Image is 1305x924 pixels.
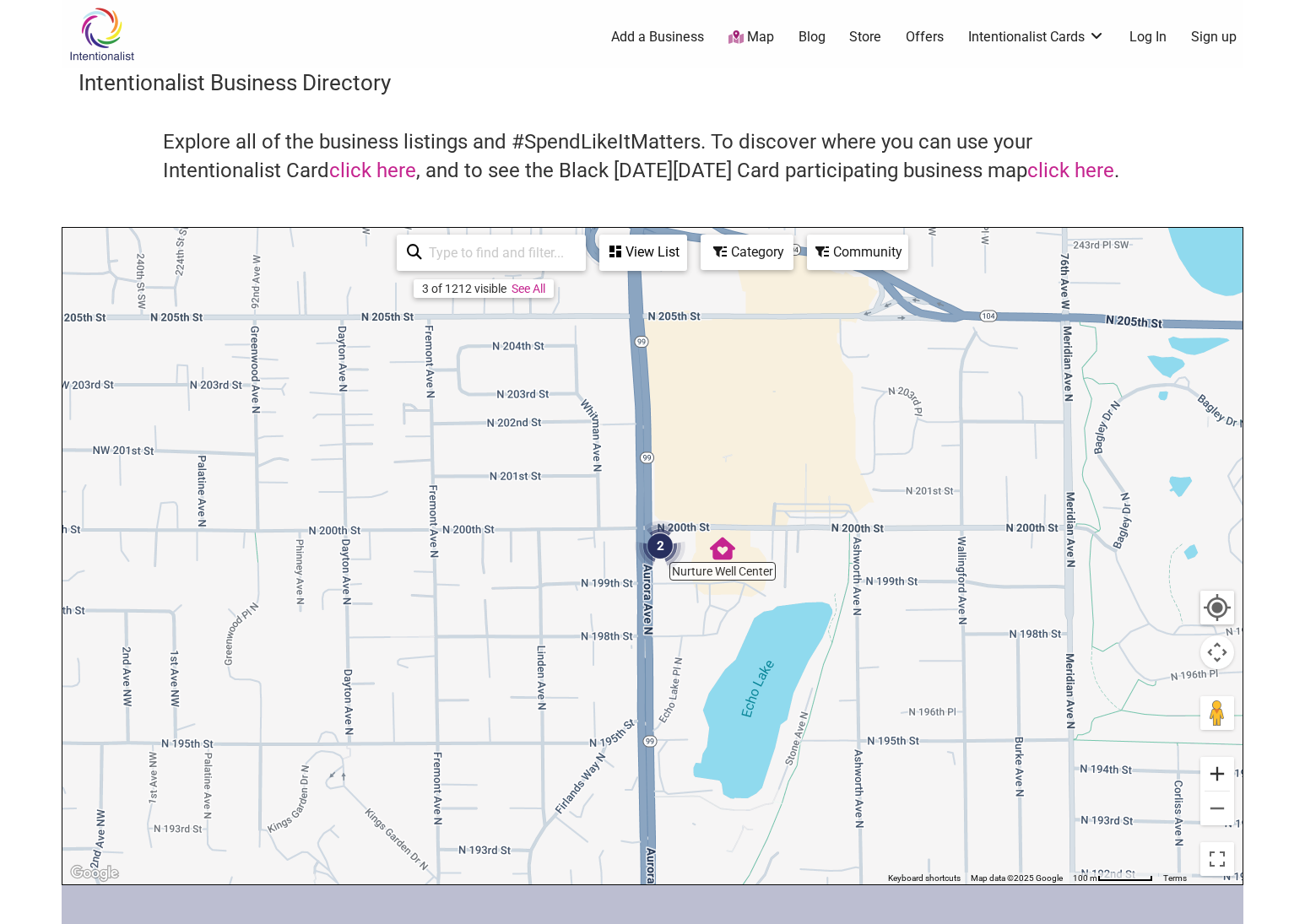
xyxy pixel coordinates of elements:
[807,235,908,270] div: Filter by Community
[702,236,792,268] div: Category
[1200,792,1234,825] button: Zoom out
[1200,757,1234,791] button: Zoom in
[906,28,944,46] a: Offers
[1200,591,1234,624] button: Your Location
[422,236,576,269] input: Type to find and filter...
[599,235,687,271] div: See a list of the visible businesses
[397,235,586,271] div: Type to search and filter
[1073,873,1097,883] span: 100 m
[611,28,704,46] a: Add a Business
[67,862,122,884] img: Google
[1200,696,1234,730] button: Drag Pegman onto the map to open Street View
[1191,28,1237,46] a: Sign up
[1199,841,1236,878] button: Toggle fullscreen view
[1163,873,1187,883] a: Terms (opens in new tab)
[1129,28,1167,46] a: Log In
[968,28,1105,46] a: Intentionalist Cards
[635,521,685,571] div: 2
[512,282,545,295] a: See All
[888,873,961,884] button: Keyboard shortcuts
[67,862,122,884] a: Open this area in Google Maps (opens a new window)
[422,282,506,295] div: 3 of 1212 visible
[601,236,685,268] div: View List
[329,159,416,182] a: click here
[1068,873,1158,884] button: Map Scale: 100 m per 62 pixels
[79,68,1226,98] h3: Intentionalist Business Directory
[1027,159,1114,182] a: click here
[728,28,774,47] a: Map
[1200,635,1234,669] button: Map camera controls
[163,128,1142,185] h4: Explore all of the business listings and #SpendLikeItMatters. To discover where you can use your ...
[62,7,142,62] img: Intentionalist
[799,28,826,46] a: Blog
[710,536,735,561] div: Nurture Well Center
[971,873,1063,883] span: Map data ©2025 Google
[849,28,881,46] a: Store
[809,236,907,268] div: Community
[701,235,793,270] div: Filter by category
